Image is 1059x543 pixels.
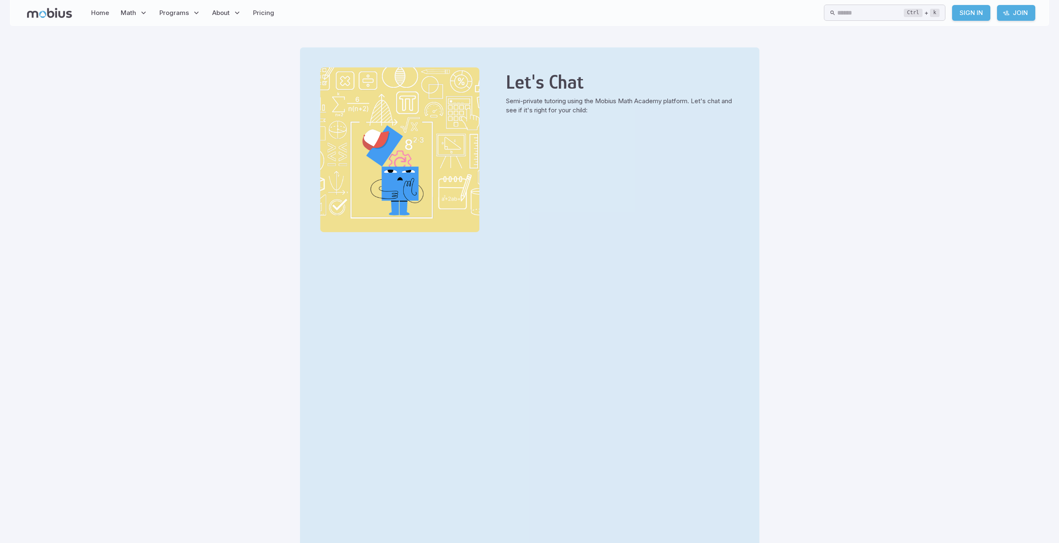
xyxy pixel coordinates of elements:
a: Join [997,5,1035,21]
a: Pricing [250,3,277,22]
kbd: Ctrl [904,9,923,17]
kbd: k [930,9,940,17]
span: Math [121,8,136,17]
span: Programs [159,8,189,17]
a: Sign In [952,5,990,21]
h2: Let's Chat [506,71,733,93]
span: About [212,8,230,17]
a: Home [89,3,112,22]
div: + [904,8,940,18]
